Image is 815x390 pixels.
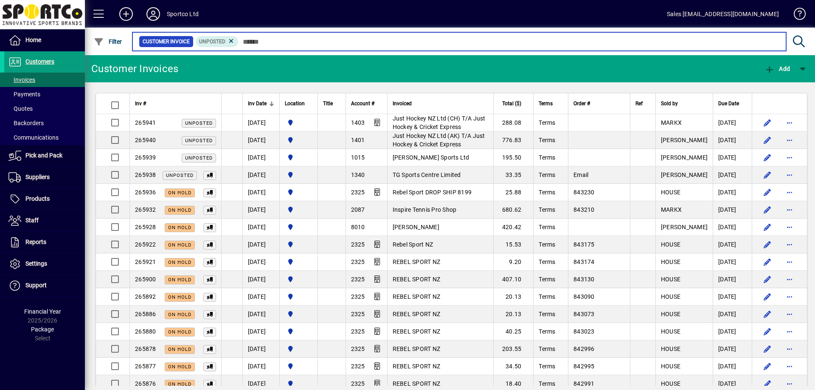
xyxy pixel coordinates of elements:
span: 8010 [351,224,365,230]
span: Terms [539,189,555,196]
span: On hold [168,225,191,230]
div: Title [323,99,340,108]
span: 842995 [573,363,595,370]
span: 2325 [351,380,365,387]
span: Terms [539,345,555,352]
span: Sportco Ltd Warehouse [285,309,312,319]
a: Staff [4,210,85,231]
button: More options [783,203,796,216]
span: 265928 [135,224,156,230]
span: MARKX [661,206,682,213]
td: [DATE] [242,201,279,219]
a: Home [4,30,85,51]
span: Sportco Ltd Warehouse [285,292,312,301]
a: Suppliers [4,167,85,188]
td: [DATE] [713,340,752,358]
span: REBEL SPORT NZ [393,345,441,352]
button: Edit [761,342,774,356]
span: Terms [539,258,555,265]
span: Terms [539,311,555,317]
span: Due Date [718,99,739,108]
span: 2325 [351,276,365,283]
span: 843230 [573,189,595,196]
a: Quotes [4,101,85,116]
span: On hold [168,364,191,370]
span: 843174 [573,258,595,265]
span: REBEL SPORT NZ [393,380,441,387]
span: Unposted [166,173,194,178]
a: Pick and Pack [4,145,85,166]
span: Order # [573,99,590,108]
span: Support [25,282,47,289]
a: Payments [4,87,85,101]
td: 40.25 [493,323,534,340]
span: Invoiced [393,99,412,108]
span: 2325 [351,363,365,370]
span: Inv Date [248,99,267,108]
td: 776.83 [493,132,534,149]
button: Edit [761,151,774,164]
td: [DATE] [713,288,752,306]
span: Quotes [8,105,33,112]
span: 2325 [351,241,365,248]
td: 9.20 [493,253,534,271]
span: Inv # [135,99,146,108]
span: 843073 [573,311,595,317]
a: Products [4,188,85,210]
td: [DATE] [242,253,279,271]
td: [DATE] [713,184,752,201]
td: [DATE] [713,149,752,166]
span: REBEL SPORT NZ [393,311,441,317]
div: Invoiced [393,99,488,108]
span: On hold [168,329,191,335]
button: Edit [761,359,774,373]
span: 1403 [351,119,365,126]
button: Edit [761,290,774,303]
button: More options [783,290,796,303]
span: HOUSE [661,258,680,265]
td: [DATE] [242,323,279,340]
span: 265878 [135,345,156,352]
button: Edit [761,220,774,234]
span: Unposted [185,138,213,143]
span: REBEL SPORT NZ [393,363,441,370]
span: 2325 [351,189,365,196]
span: 265880 [135,328,156,335]
td: [DATE] [713,271,752,288]
div: Total ($) [499,99,529,108]
td: 15.53 [493,236,534,253]
button: Edit [761,307,774,321]
a: Invoices [4,73,85,87]
span: 265892 [135,293,156,300]
span: 843023 [573,328,595,335]
span: Reports [25,238,46,245]
span: Sportco Ltd Warehouse [285,379,312,388]
span: Sportco Ltd Warehouse [285,170,312,180]
span: [PERSON_NAME] [661,137,708,143]
span: Sportco Ltd Warehouse [285,257,312,267]
button: More options [783,255,796,269]
td: [DATE] [242,132,279,149]
td: [DATE] [713,358,752,375]
div: Location [285,99,312,108]
button: More options [783,342,796,356]
td: [DATE] [242,340,279,358]
button: More options [783,133,796,147]
span: Sportco Ltd Warehouse [285,344,312,354]
span: Terms [539,363,555,370]
button: Edit [761,272,774,286]
span: Just Hockey NZ Ltd (CH) T/A Just Hockey & Cricket Express [393,115,486,130]
span: 265940 [135,137,156,143]
a: Communications [4,130,85,145]
span: On hold [168,260,191,265]
span: [PERSON_NAME] Sports Ltd [393,154,469,161]
span: Sportco Ltd Warehouse [285,153,312,162]
span: 1401 [351,137,365,143]
div: Sportco Ltd [167,7,199,21]
td: [DATE] [242,219,279,236]
span: Terms [539,119,555,126]
button: More options [783,359,796,373]
span: On hold [168,208,191,213]
div: Customer Invoices [91,62,178,76]
span: 842996 [573,345,595,352]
